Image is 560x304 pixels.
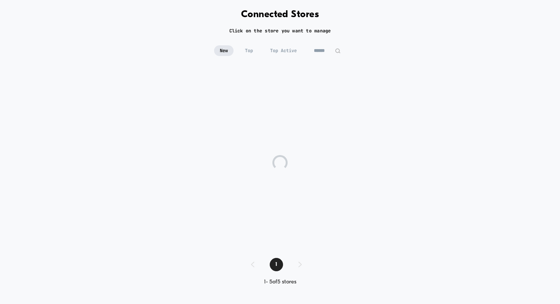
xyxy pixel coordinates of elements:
img: edit [335,48,341,54]
span: Top [239,45,259,56]
span: New [214,45,234,56]
h2: Click on the store you want to manage [229,28,331,34]
h1: Connected Stores [241,9,319,20]
span: Top Active [264,45,302,56]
